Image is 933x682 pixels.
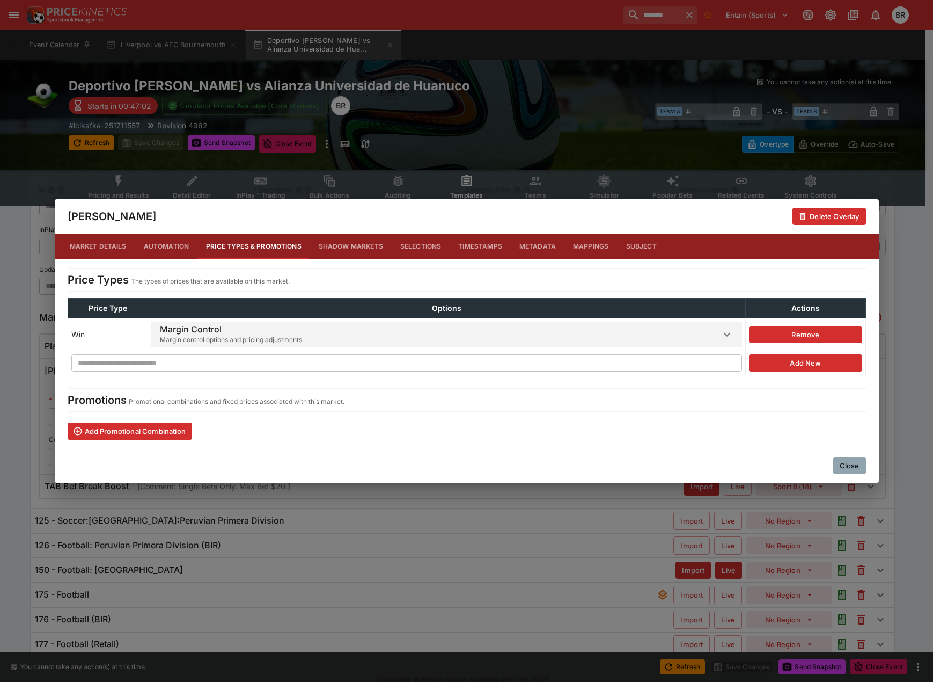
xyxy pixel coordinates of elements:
[749,326,862,343] button: Remove
[131,276,290,287] p: The types of prices that are available on this market.
[792,208,865,225] button: Delete Overlay
[68,318,148,351] td: Win
[160,335,302,345] span: Margin control options and pricing adjustments
[151,322,742,348] button: Margin Control Margin control options and pricing adjustments
[129,396,344,407] p: Promotional combinations and fixed prices associated with this market.
[749,354,862,372] button: Add New
[148,298,746,318] th: Options
[160,324,302,335] h6: Margin Control
[68,273,129,287] h4: Price Types
[135,234,198,259] button: Automation
[450,234,511,259] button: Timestamps
[61,234,135,259] button: Market Details
[68,298,148,318] th: Price Type
[746,298,865,318] th: Actions
[68,423,192,440] button: Add Promotional Combination
[564,234,617,259] button: Mappings
[833,457,866,474] button: Close
[511,234,564,259] button: Metadata
[310,234,392,259] button: Shadow Markets
[617,234,665,259] button: Subject
[392,234,450,259] button: Selections
[68,393,127,407] h4: Promotions
[68,209,156,223] h4: [PERSON_NAME]
[197,234,310,259] button: Price Types & Promotions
